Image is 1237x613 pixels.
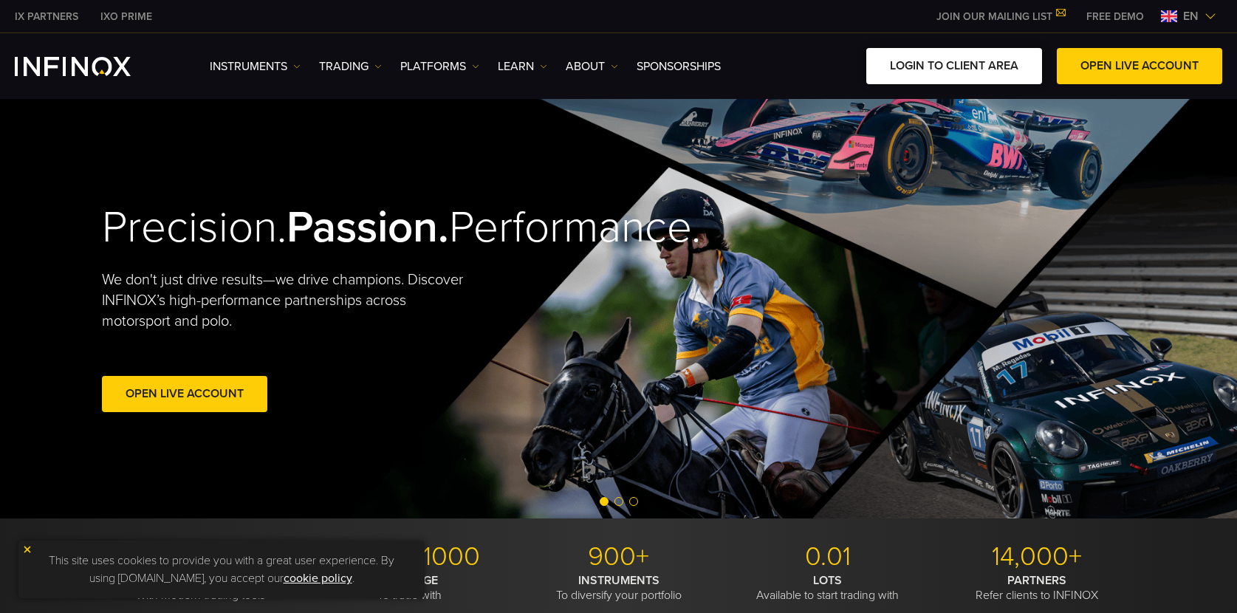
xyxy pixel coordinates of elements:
span: Go to slide 2 [614,497,623,506]
a: JOIN OUR MAILING LIST [925,10,1075,23]
p: 14,000+ [938,541,1136,573]
p: Refer clients to INFINOX [938,573,1136,603]
a: INFINOX MENU [1075,9,1155,24]
span: en [1177,7,1205,25]
a: INFINOX [89,9,163,24]
p: This site uses cookies to provide you with a great user experience. By using [DOMAIN_NAME], you a... [26,548,417,591]
p: To diversify your portfolio [520,573,718,603]
p: Available to start trading with [729,573,927,603]
strong: LOTS [813,573,842,588]
a: OPEN LIVE ACCOUNT [1057,48,1222,84]
strong: INSTRUMENTS [578,573,659,588]
a: cookie policy [284,571,352,586]
span: Go to slide 1 [600,497,609,506]
strong: PARTNERS [1007,573,1066,588]
p: We don't just drive results—we drive champions. Discover INFINOX’s high-performance partnerships ... [102,270,474,332]
span: Go to slide 3 [629,497,638,506]
p: 0.01 [729,541,927,573]
strong: Passion. [287,201,449,254]
h2: Precision. Performance. [102,201,567,255]
p: 900+ [520,541,718,573]
a: ABOUT [566,58,618,75]
a: LOGIN TO CLIENT AREA [866,48,1042,84]
a: PLATFORMS [400,58,479,75]
img: yellow close icon [22,544,32,555]
a: TRADING [319,58,382,75]
a: Instruments [210,58,301,75]
a: INFINOX Logo [15,57,165,76]
a: Open Live Account [102,376,267,412]
a: Learn [498,58,547,75]
a: INFINOX [4,9,89,24]
a: SPONSORSHIPS [637,58,721,75]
